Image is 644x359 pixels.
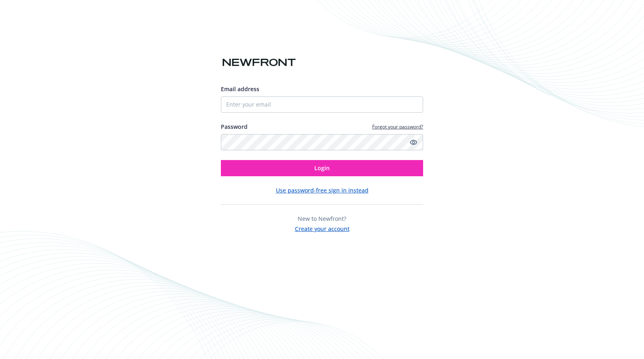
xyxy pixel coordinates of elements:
[298,215,346,222] span: New to Newfront?
[221,85,259,93] span: Email address
[409,137,418,147] a: Show password
[295,223,350,233] button: Create your account
[221,134,423,150] input: Enter your password
[221,122,248,131] label: Password
[221,96,423,113] input: Enter your email
[372,123,423,130] a: Forgot your password?
[221,56,297,70] img: Newfront logo
[221,160,423,176] button: Login
[314,164,330,172] span: Login
[276,186,369,194] button: Use password-free sign in instead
